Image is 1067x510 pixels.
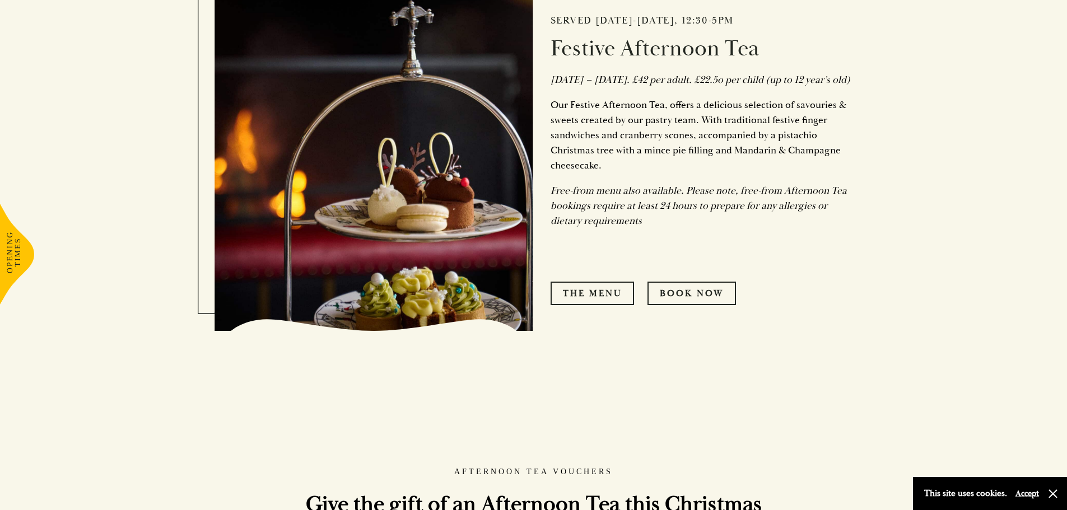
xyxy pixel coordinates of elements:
em: [DATE] – [DATE]. £42 per adult. £22.5o per child (up to 12 year’s old) [551,73,850,86]
button: Close and accept [1047,488,1059,499]
h2: Afternoon Tea Vouchers [454,467,613,475]
h2: Served [DATE]-[DATE], 12:30-5pm [551,15,853,27]
em: Free-from menu also available. Please note, free-from Afternoon Tea bookings require at least 24 ... [551,184,847,227]
p: Our Festive Afternoon Tea, offers a delicious selection of savouries & sweets created by our past... [551,97,853,173]
h3: Festive Afternoon Tea [551,35,853,62]
a: The Menu [551,282,634,305]
a: Book Now [647,282,736,305]
p: This site uses cookies. [924,485,1007,502]
button: Accept [1015,488,1039,499]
